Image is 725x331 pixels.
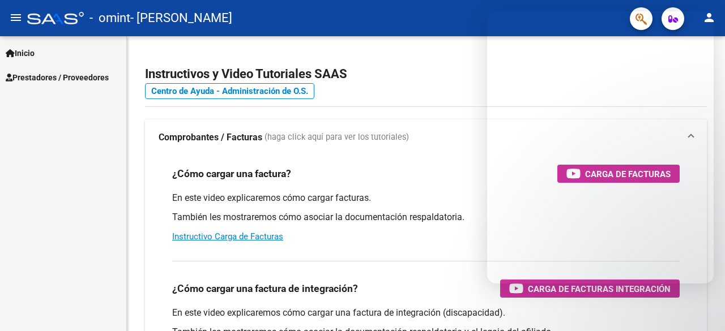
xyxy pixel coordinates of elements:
mat-icon: menu [9,11,23,24]
h2: Instructivos y Video Tutoriales SAAS [145,63,707,85]
h3: ¿Cómo cargar una factura? [172,166,291,182]
span: - [PERSON_NAME] [130,6,232,31]
span: Prestadores / Proveedores [6,71,109,84]
p: En este video explicaremos cómo cargar una factura de integración (discapacidad). [172,307,680,319]
span: Carga de Facturas Integración [528,282,671,296]
p: También les mostraremos cómo asociar la documentación respaldatoria. [172,211,680,223]
strong: Comprobantes / Facturas [159,131,262,144]
h3: ¿Cómo cargar una factura de integración? [172,281,358,296]
p: En este video explicaremos cómo cargar facturas. [172,192,680,204]
span: - omint [89,6,130,31]
iframe: Intercom live chat [487,11,714,283]
button: Carga de Facturas Integración [500,280,680,298]
span: Inicio [6,47,35,59]
span: (haga click aquí para ver los tutoriales) [265,131,409,144]
mat-expansion-panel-header: Comprobantes / Facturas (haga click aquí para ver los tutoriales) [145,119,707,156]
a: Instructivo Carga de Facturas [172,231,283,242]
a: Centro de Ayuda - Administración de O.S. [145,83,314,99]
iframe: Intercom live chat [686,293,714,320]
